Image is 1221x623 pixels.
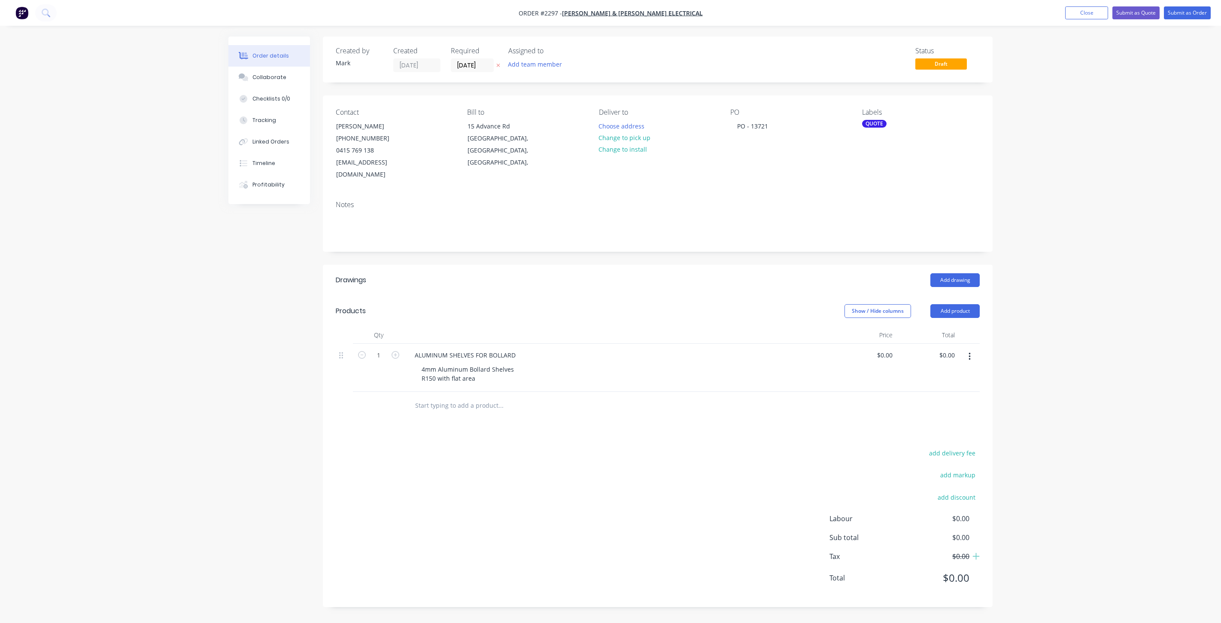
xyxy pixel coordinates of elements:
span: $0.00 [906,570,969,586]
button: Change to install [594,144,652,155]
button: add markup [935,469,980,481]
div: Required [451,47,498,55]
button: Order details [228,45,310,67]
div: 0415 769 138 [336,144,407,156]
div: Linked Orders [252,138,289,146]
button: Checklists 0/0 [228,88,310,110]
div: Contact [336,108,453,116]
span: $0.00 [906,551,969,562]
div: Profitability [252,181,285,189]
span: Total [829,573,906,583]
div: Notes [336,201,980,209]
div: 15 Advance Rd[GEOGRAPHIC_DATA], [GEOGRAPHIC_DATA], [GEOGRAPHIC_DATA], [460,120,546,169]
button: Submit as Quote [1112,6,1160,19]
button: add delivery fee [924,447,980,459]
div: Checklists 0/0 [252,95,290,103]
div: [GEOGRAPHIC_DATA], [GEOGRAPHIC_DATA], [GEOGRAPHIC_DATA], [468,132,539,168]
button: Choose address [594,120,649,131]
button: Add team member [508,58,567,70]
button: Tracking [228,110,310,131]
a: [PERSON_NAME] & [PERSON_NAME] Electrical [562,9,703,17]
div: QUOTE [862,120,887,128]
span: Draft [915,58,967,69]
button: Add team member [504,58,567,70]
div: Price [834,327,896,344]
button: Add product [930,304,980,318]
button: Collaborate [228,67,310,88]
div: Mark [336,58,383,67]
span: Order #2297 - [519,9,562,17]
div: Labels [862,108,980,116]
div: [PHONE_NUMBER] [336,132,407,144]
button: Show / Hide columns [844,304,911,318]
div: Status [915,47,980,55]
div: [PERSON_NAME][PHONE_NUMBER]0415 769 138[EMAIL_ADDRESS][DOMAIN_NAME] [329,120,415,181]
div: Tracking [252,116,276,124]
span: $0.00 [906,513,969,524]
div: Deliver to [599,108,717,116]
button: Submit as Order [1164,6,1211,19]
input: Start typing to add a product... [415,397,586,414]
div: 4mm Aluminum Bollard Shelves R150 with flat area [415,363,521,385]
div: Total [896,327,958,344]
div: PO - 13721 [730,120,775,132]
span: $0.00 [906,532,969,543]
div: Created by [336,47,383,55]
div: 15 Advance Rd [468,120,539,132]
div: PO [730,108,848,116]
div: Created [393,47,440,55]
div: Drawings [336,275,366,285]
button: add discount [933,491,980,503]
div: ALUMINUM SHELVES FOR BOLLARD [408,349,522,361]
button: Add drawing [930,273,980,287]
div: Order details [252,52,289,60]
button: Close [1065,6,1108,19]
span: Labour [829,513,906,524]
span: Sub total [829,532,906,543]
div: Assigned to [508,47,594,55]
div: Timeline [252,159,275,167]
button: Profitability [228,174,310,195]
div: [PERSON_NAME] [336,120,407,132]
button: Timeline [228,153,310,174]
div: Qty [353,327,404,344]
div: Collaborate [252,73,286,81]
span: Tax [829,551,906,562]
div: Bill to [467,108,585,116]
button: Change to pick up [594,132,655,144]
img: Factory [15,6,28,19]
div: [EMAIL_ADDRESS][DOMAIN_NAME] [336,156,407,180]
div: Products [336,306,366,316]
button: Linked Orders [228,131,310,153]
